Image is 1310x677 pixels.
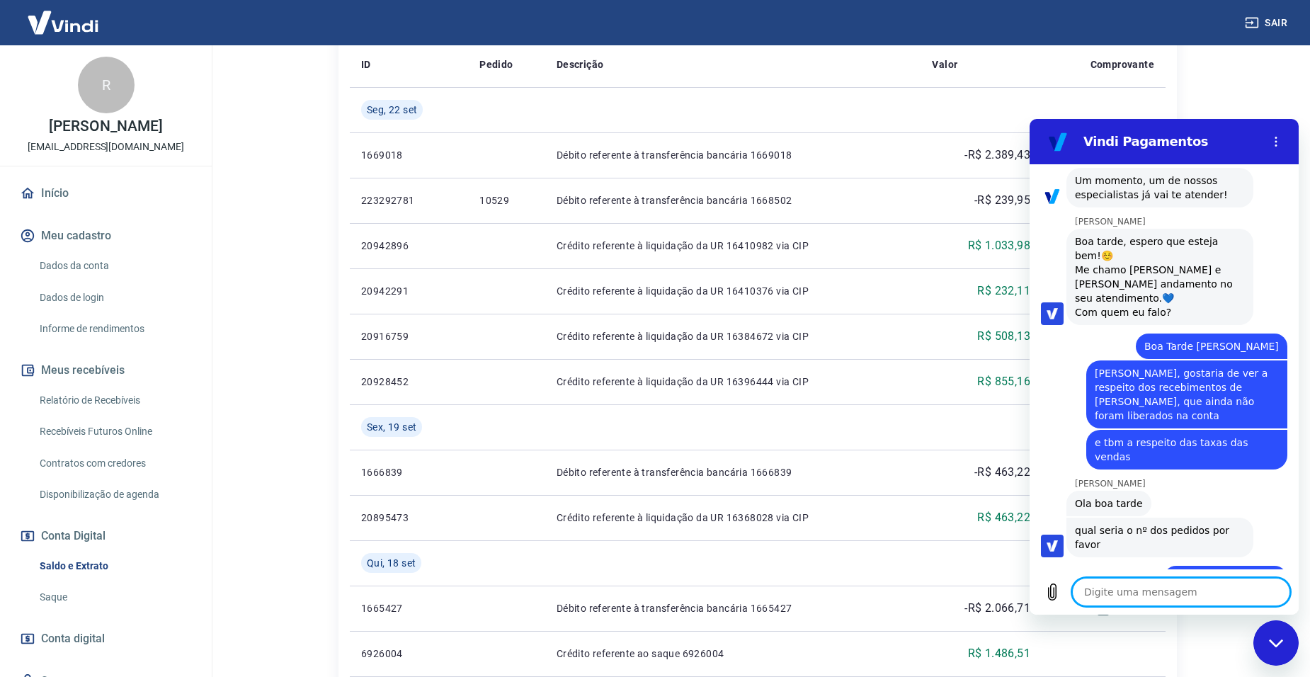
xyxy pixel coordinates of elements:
[49,119,162,134] p: [PERSON_NAME]
[17,520,195,552] button: Conta Digital
[977,373,1030,390] p: R$ 855,16
[479,193,534,207] p: 10529
[17,355,195,386] button: Meus recebíveis
[557,239,910,253] p: Crédito referente à liquidação da UR 16410982 via CIP
[557,375,910,389] p: Crédito referente à liquidação da UR 16396444 via CIP
[977,328,1030,345] p: R$ 508,13
[367,556,416,570] span: Qui, 18 set
[557,284,910,298] p: Crédito referente à liquidação da UR 16410376 via CIP
[17,220,195,251] button: Meu cadastro
[78,57,135,113] div: R
[17,178,195,209] a: Início
[34,251,195,280] a: Dados da conta
[361,601,457,615] p: 1665427
[34,386,195,415] a: Relatório de Recebíveis
[34,449,195,478] a: Contratos com credores
[968,645,1030,662] p: R$ 1.486,51
[479,57,513,72] p: Pedido
[28,140,184,154] p: [EMAIL_ADDRESS][DOMAIN_NAME]
[361,375,457,389] p: 20928452
[964,147,1030,164] p: -R$ 2.389,43
[41,629,105,649] span: Conta digital
[34,583,195,612] a: Saque
[1253,620,1299,666] iframe: Botão para abrir a janela de mensagens, conversa em andamento
[34,417,195,446] a: Recebíveis Futuros Online
[1242,10,1293,36] button: Sair
[557,601,910,615] p: Débito referente à transferência bancária 1665427
[964,600,1030,617] p: -R$ 2.066,71
[361,57,371,72] p: ID
[977,509,1030,526] p: R$ 463,22
[557,148,910,162] p: Débito referente à transferência bancária 1669018
[557,647,910,661] p: Crédito referente ao saque 6926004
[361,647,457,661] p: 6926004
[361,148,457,162] p: 1669018
[17,1,109,44] img: Vindi
[557,193,910,207] p: Débito referente à transferência bancária 1668502
[361,511,457,525] p: 20895473
[1030,119,1299,615] iframe: Janela de mensagens
[361,465,457,479] p: 1666839
[1090,57,1154,72] p: Comprovante
[367,103,417,117] span: Seg, 22 set
[557,465,910,479] p: Débito referente à transferência bancária 1666839
[361,329,457,343] p: 20916759
[974,464,1030,481] p: -R$ 463,22
[367,420,416,434] span: Sex, 19 set
[17,623,195,654] a: Conta digital
[977,283,1030,300] p: R$ 232,11
[34,552,195,581] a: Saldo e Extrato
[932,57,957,72] p: Valor
[968,237,1030,254] p: R$ 1.033,98
[361,284,457,298] p: 20942291
[974,192,1030,209] p: -R$ 239,95
[34,283,195,312] a: Dados de login
[361,239,457,253] p: 20942896
[557,511,910,525] p: Crédito referente à liquidação da UR 16368028 via CIP
[34,480,195,509] a: Disponibilização de agenda
[361,193,457,207] p: 223292781
[557,57,604,72] p: Descrição
[34,314,195,343] a: Informe de rendimentos
[557,329,910,343] p: Crédito referente à liquidação da UR 16384672 via CIP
